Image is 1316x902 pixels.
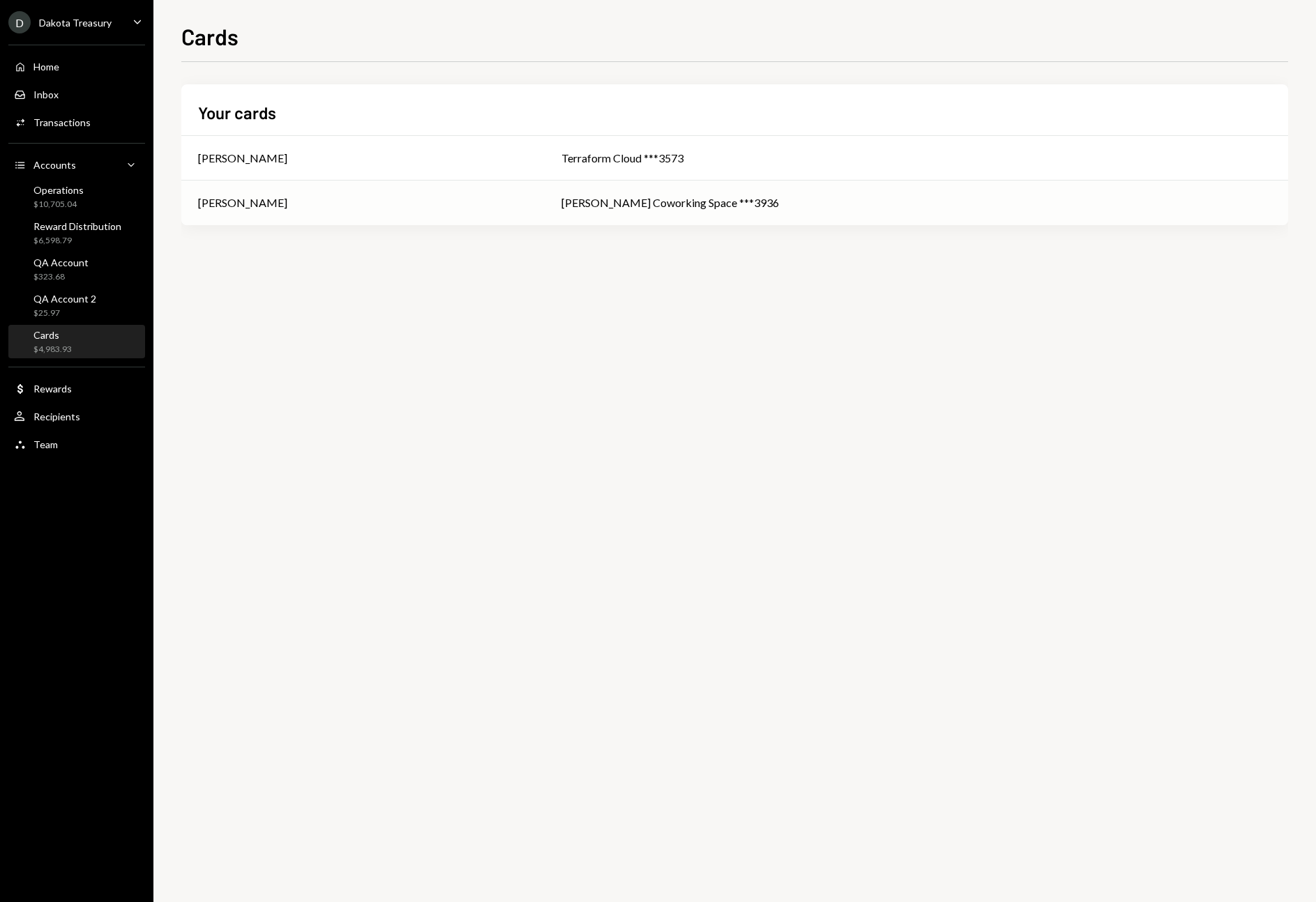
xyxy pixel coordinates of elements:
[181,22,239,50] h1: Cards
[8,152,145,177] a: Accounts
[33,235,121,247] div: $6,598.79
[561,194,1271,211] div: [PERSON_NAME] Coworking Space ***3936
[33,411,80,422] div: Recipients
[8,289,145,322] a: QA Account 2$25.97
[8,404,145,429] a: Recipients
[8,109,145,135] a: Transactions
[561,150,1271,167] div: Terraform Cloud ***3573
[33,257,89,268] div: QA Account
[33,344,72,356] div: $4,983.93
[33,293,96,305] div: QA Account 2
[33,383,72,395] div: Rewards
[8,11,31,33] div: D
[8,82,145,107] a: Inbox
[8,180,145,213] a: Operations$10,705.04
[198,194,287,211] div: [PERSON_NAME]
[8,325,145,358] a: Cards$4,983.93
[198,150,287,167] div: [PERSON_NAME]
[8,431,145,457] a: Team
[8,252,145,286] a: QA Account$323.68
[39,17,112,29] div: Dakota Treasury
[8,376,145,401] a: Rewards
[33,184,84,196] div: Operations
[33,329,72,341] div: Cards
[33,438,58,450] div: Team
[33,220,121,232] div: Reward Distribution
[8,216,145,250] a: Reward Distribution$6,598.79
[33,271,89,283] div: $323.68
[33,116,91,128] div: Transactions
[198,101,276,124] h2: Your cards
[33,159,76,171] div: Accounts
[33,307,96,319] div: $25.97
[8,54,145,79] a: Home
[33,61,59,72] div: Home
[33,89,59,100] div: Inbox
[33,199,84,211] div: $10,705.04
